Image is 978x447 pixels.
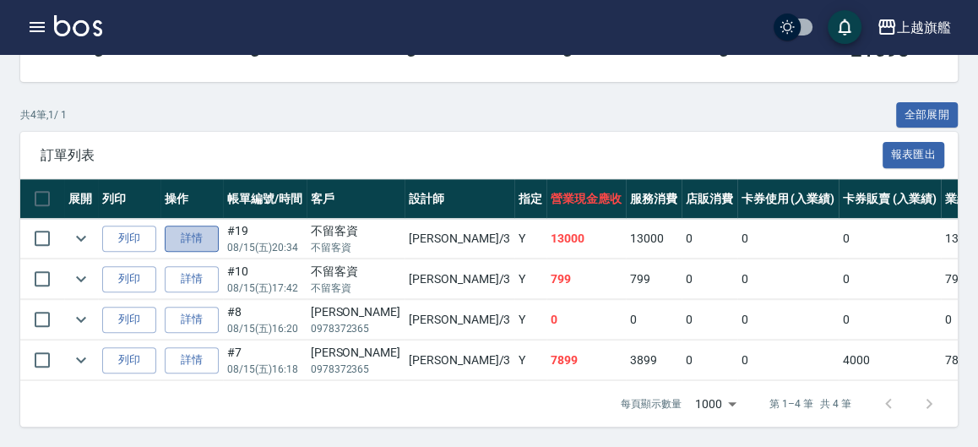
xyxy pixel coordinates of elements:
[737,219,839,259] td: 0
[102,347,156,373] button: 列印
[223,259,307,299] td: #10
[514,300,546,340] td: Y
[626,179,682,219] th: 服務消費
[311,344,400,362] div: [PERSON_NAME]
[165,347,219,373] a: 詳情
[54,15,102,36] img: Logo
[311,303,400,321] div: [PERSON_NAME]
[41,147,883,164] span: 訂單列表
[102,226,156,252] button: 列印
[839,179,941,219] th: 卡券販賣 (入業績)
[839,219,941,259] td: 0
[405,179,514,219] th: 設計師
[311,362,400,377] p: 0978372365
[546,259,626,299] td: 799
[514,179,546,219] th: 指定
[626,219,682,259] td: 13000
[897,17,951,38] div: 上越旗艦
[737,259,839,299] td: 0
[682,300,737,340] td: 0
[514,341,546,380] td: Y
[737,341,839,380] td: 0
[64,179,98,219] th: 展開
[165,226,219,252] a: 詳情
[165,266,219,292] a: 詳情
[546,341,626,380] td: 7899
[227,240,302,255] p: 08/15 (五) 20:34
[311,263,400,281] div: 不留客資
[223,179,307,219] th: 帳單編號/時間
[68,307,94,332] button: expand row
[165,307,219,333] a: 詳情
[68,347,94,373] button: expand row
[839,341,941,380] td: 4000
[514,219,546,259] td: Y
[626,341,682,380] td: 3899
[626,300,682,340] td: 0
[68,226,94,251] button: expand row
[514,259,546,299] td: Y
[405,300,514,340] td: [PERSON_NAME] /3
[896,102,959,128] button: 全部展開
[828,10,861,44] button: save
[883,146,945,162] a: 報表匯出
[682,341,737,380] td: 0
[546,179,626,219] th: 營業現金應收
[883,142,945,168] button: 報表匯出
[311,222,400,240] div: 不留客資
[311,281,400,296] p: 不留客資
[68,266,94,292] button: expand row
[98,179,160,219] th: 列印
[546,300,626,340] td: 0
[839,259,941,299] td: 0
[223,219,307,259] td: #19
[737,300,839,340] td: 0
[311,321,400,336] p: 0978372365
[769,396,851,412] p: 第 1–4 筆 共 4 筆
[102,307,156,333] button: 列印
[682,219,737,259] td: 0
[621,396,682,412] p: 每頁顯示數量
[223,300,307,340] td: #8
[227,321,302,336] p: 08/15 (五) 16:20
[546,219,626,259] td: 13000
[307,179,405,219] th: 客戶
[626,259,682,299] td: 799
[405,259,514,299] td: [PERSON_NAME] /3
[839,300,941,340] td: 0
[870,10,958,45] button: 上越旗艦
[737,179,839,219] th: 卡券使用 (入業績)
[311,240,400,255] p: 不留客資
[682,259,737,299] td: 0
[688,381,742,427] div: 1000
[405,219,514,259] td: [PERSON_NAME] /3
[160,179,223,219] th: 操作
[405,341,514,380] td: [PERSON_NAME] /3
[20,107,67,123] p: 共 4 筆, 1 / 1
[223,341,307,380] td: #7
[102,266,156,292] button: 列印
[227,362,302,377] p: 08/15 (五) 16:18
[227,281,302,296] p: 08/15 (五) 17:42
[682,179,737,219] th: 店販消費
